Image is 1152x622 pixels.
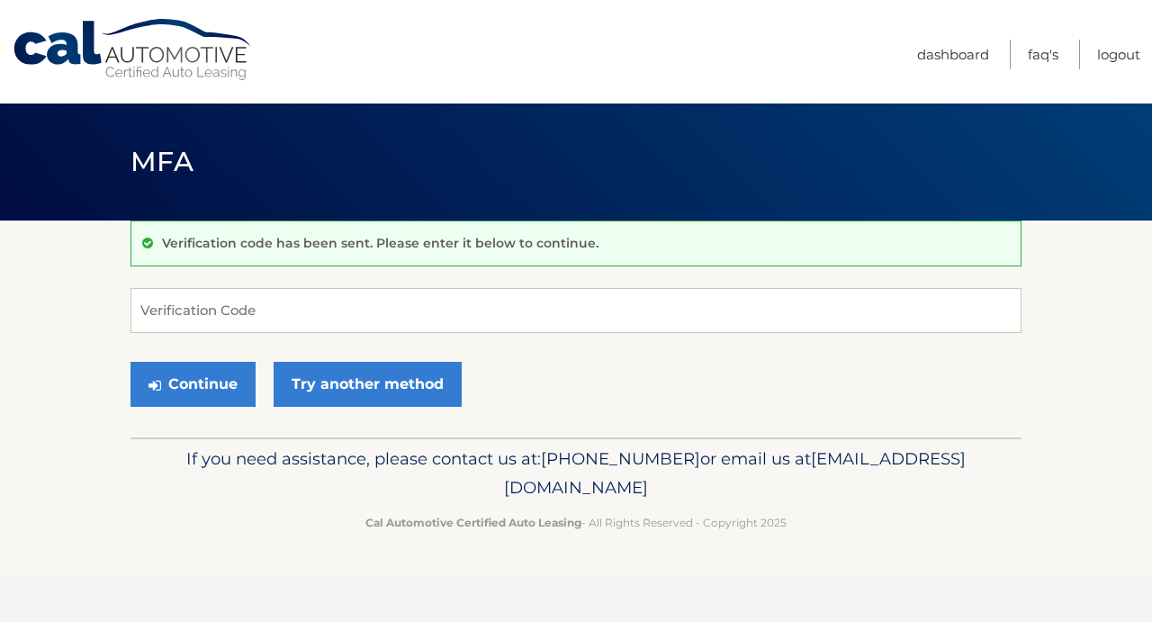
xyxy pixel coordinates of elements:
a: Try another method [274,362,462,407]
p: - All Rights Reserved - Copyright 2025 [142,513,1010,532]
a: Cal Automotive [12,18,255,82]
button: Continue [130,362,256,407]
a: Logout [1097,40,1140,69]
a: Dashboard [917,40,989,69]
span: [PHONE_NUMBER] [541,448,700,469]
strong: Cal Automotive Certified Auto Leasing [365,516,581,529]
p: Verification code has been sent. Please enter it below to continue. [162,235,598,251]
input: Verification Code [130,288,1021,333]
p: If you need assistance, please contact us at: or email us at [142,445,1010,502]
span: MFA [130,145,193,178]
span: [EMAIL_ADDRESS][DOMAIN_NAME] [504,448,966,498]
a: FAQ's [1028,40,1058,69]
